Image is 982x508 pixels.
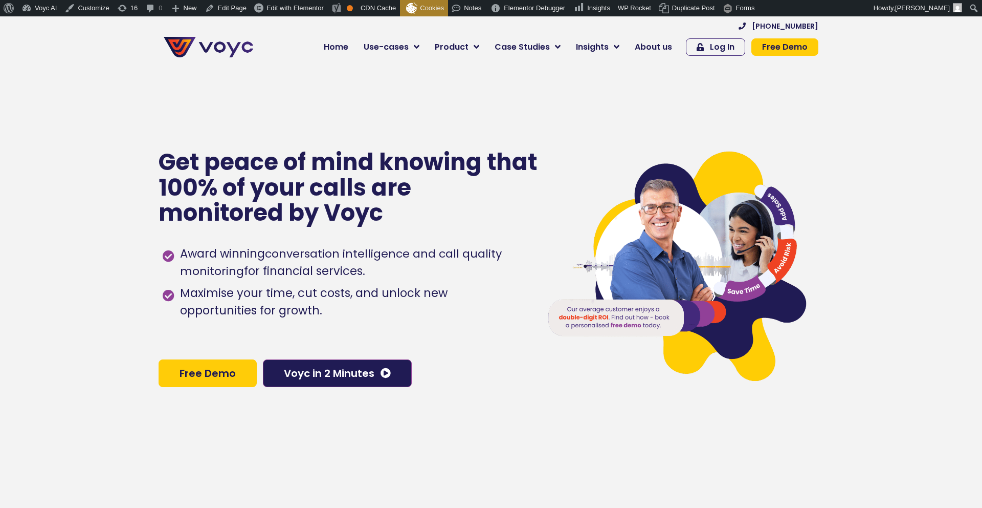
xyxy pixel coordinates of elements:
span: Award winning for financial services. [177,245,527,280]
span: Edit with Elementor [266,4,324,12]
a: Case Studies [487,37,568,57]
span: [PERSON_NAME] [895,4,950,12]
a: Insights [568,37,627,57]
span: Free Demo [762,43,808,51]
a: Use-cases [356,37,427,57]
a: [PHONE_NUMBER] [739,23,818,30]
p: Get peace of mind knowing that 100% of your calls are monitored by Voyc [159,150,539,226]
span: Home [324,41,348,53]
span: About us [635,41,672,53]
span: Maximise your time, cut costs, and unlock new opportunities for growth. [177,285,527,320]
a: About us [627,37,680,57]
span: Free Demo [180,368,236,378]
img: voyc-full-logo [164,37,253,57]
span: Voyc in 2 Minutes [284,368,374,378]
span: Product [435,41,468,53]
a: Product [427,37,487,57]
a: Home [316,37,356,57]
span: Use-cases [364,41,409,53]
span: Log In [710,43,734,51]
div: OK [347,5,353,11]
span: Insights [576,41,609,53]
h1: conversation intelligence and call quality monitoring [180,246,502,279]
span: Case Studies [495,41,550,53]
a: Free Demo [751,38,818,56]
a: Voyc in 2 Minutes [263,359,412,387]
a: Free Demo [159,359,257,387]
a: Log In [686,38,745,56]
span: [PHONE_NUMBER] [752,23,818,30]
